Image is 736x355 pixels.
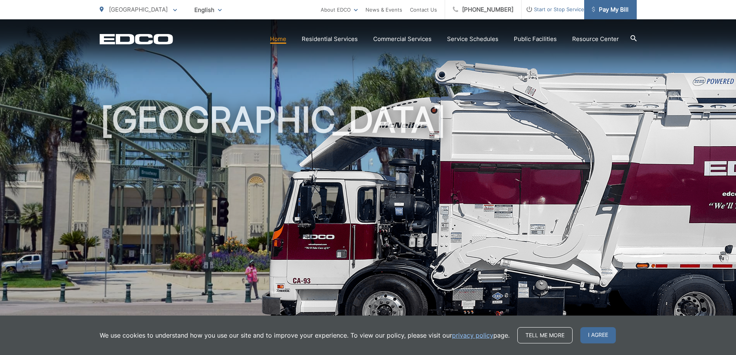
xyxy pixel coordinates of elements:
span: Pay My Bill [592,5,629,14]
a: EDCD logo. Return to the homepage. [100,34,173,44]
a: Service Schedules [447,34,498,44]
span: I agree [580,327,616,343]
h1: [GEOGRAPHIC_DATA] [100,101,637,345]
p: We use cookies to understand how you use our site and to improve your experience. To view our pol... [100,331,510,340]
a: Commercial Services [373,34,432,44]
span: English [189,3,228,17]
a: Residential Services [302,34,358,44]
a: Resource Center [572,34,619,44]
a: Contact Us [410,5,437,14]
a: privacy policy [452,331,493,340]
a: About EDCO [321,5,358,14]
span: [GEOGRAPHIC_DATA] [109,6,168,13]
a: Public Facilities [514,34,557,44]
a: Home [270,34,286,44]
a: Tell me more [517,327,573,343]
a: News & Events [365,5,402,14]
